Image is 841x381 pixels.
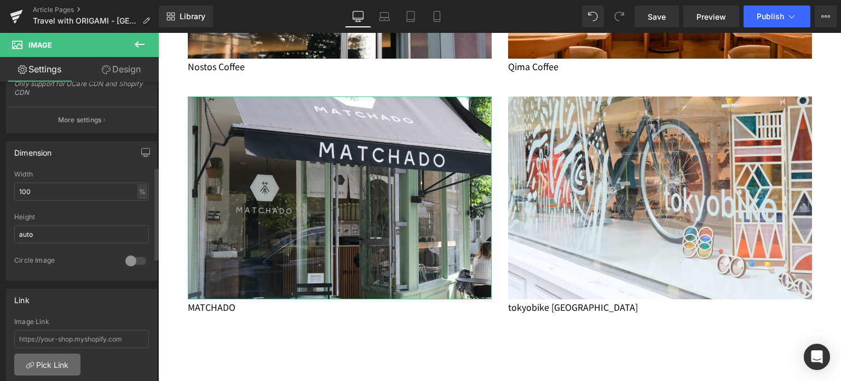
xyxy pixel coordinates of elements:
[7,107,157,133] button: More settings
[14,225,149,243] input: auto
[14,354,80,376] a: Pick Link
[371,5,398,27] a: Laptop
[648,11,666,22] span: Save
[424,5,450,27] a: Mobile
[14,142,52,157] div: Dimension
[582,5,604,27] button: Undo
[398,5,424,27] a: Tablet
[696,11,726,22] span: Preview
[744,5,810,27] button: Publish
[14,79,149,104] div: Only support for UCare CDN and Shopify CDN
[82,57,161,82] a: Design
[30,26,333,42] p: Nostos Coffee
[159,5,213,27] a: New Library
[180,12,205,21] span: Library
[14,170,149,178] div: Width
[137,184,147,199] div: %
[33,16,138,25] span: Travel with ORIGAMI - [GEOGRAPHIC_DATA]
[683,5,739,27] a: Preview
[350,266,654,282] p: tokyobike [GEOGRAPHIC_DATA]
[345,5,371,27] a: Desktop
[14,289,30,305] div: Link
[608,5,630,27] button: Redo
[14,330,149,348] input: https://your-shop.myshopify.com
[28,41,52,49] span: Image
[350,26,654,42] p: Qima Coffee
[815,5,837,27] button: More
[804,344,830,370] div: Open Intercom Messenger
[33,5,159,14] a: Article Pages
[14,213,149,221] div: Height
[30,266,333,282] p: MATCHADO
[14,183,149,201] input: auto
[58,115,102,125] p: More settings
[14,256,114,268] div: Circle Image
[14,318,149,326] div: Image Link
[757,12,784,21] span: Publish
